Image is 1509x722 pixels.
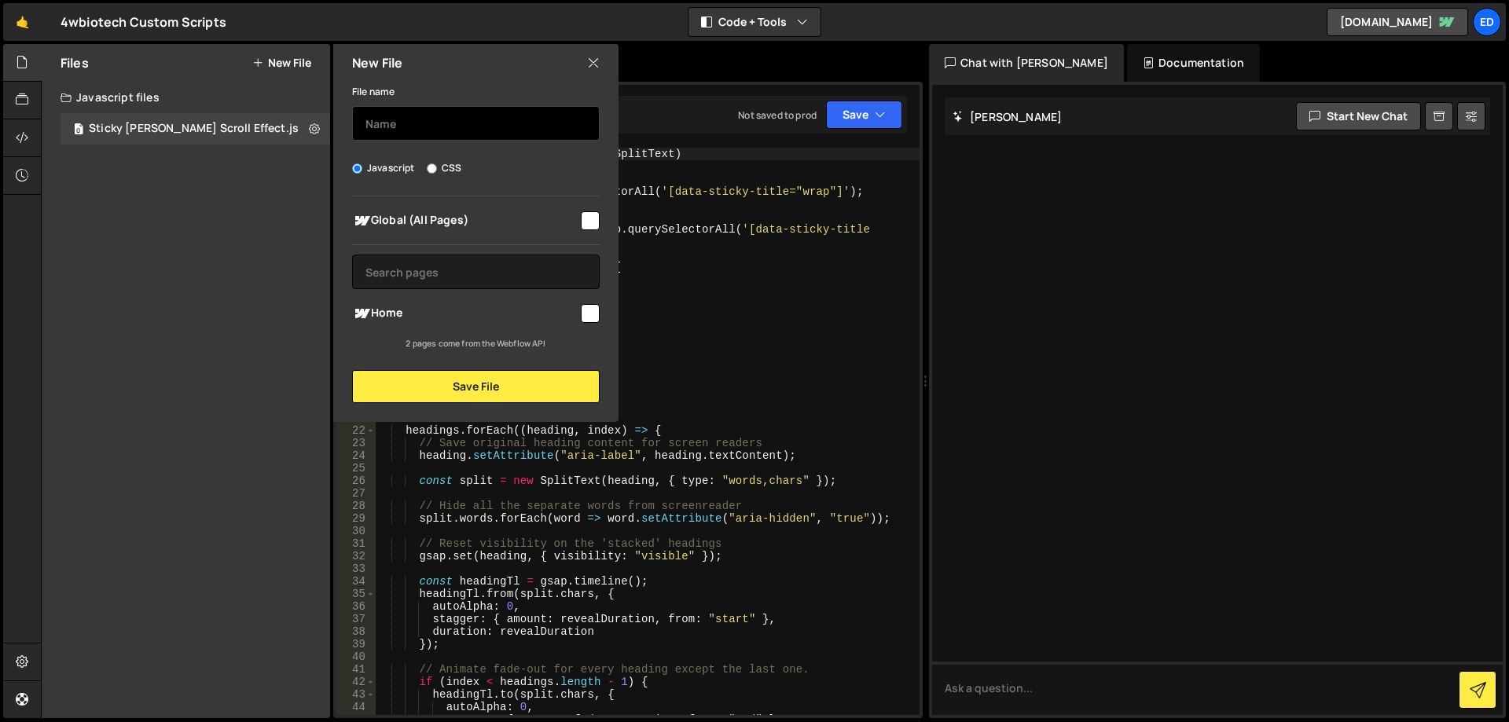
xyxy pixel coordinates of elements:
a: [DOMAIN_NAME] [1327,8,1468,36]
input: Name [352,106,600,141]
div: 30 [336,525,376,537]
div: Sticky [PERSON_NAME] Scroll Effect.js [89,122,299,136]
button: Save File [352,370,600,403]
div: 39 [336,638,376,651]
div: 36 [336,600,376,613]
input: CSS [427,163,437,174]
div: 31 [336,537,376,550]
div: 27 [336,487,376,500]
div: 16708/45667.js [61,113,330,145]
a: 🤙 [3,3,42,41]
label: File name [352,84,395,100]
div: Not saved to prod [738,108,817,122]
h2: Files [61,54,89,71]
div: 41 [336,663,376,676]
div: 40 [336,651,376,663]
div: 33 [336,563,376,575]
div: Documentation [1127,44,1260,82]
div: 32 [336,550,376,563]
div: 24 [336,449,376,462]
div: 29 [336,512,376,525]
input: Javascript [352,163,362,174]
div: 43 [336,688,376,701]
div: Chat with [PERSON_NAME] [929,44,1124,82]
div: 42 [336,676,376,688]
span: 0 [74,124,83,137]
span: Global (All Pages) [352,211,578,230]
div: 23 [336,437,376,449]
div: 35 [336,588,376,600]
div: 44 [336,701,376,713]
label: CSS [427,160,461,176]
a: Ed [1473,8,1501,36]
button: Start new chat [1296,102,1421,130]
button: Save [826,101,902,129]
h2: [PERSON_NAME] [953,109,1062,124]
div: 28 [336,500,376,512]
input: Search pages [352,255,600,289]
button: New File [252,57,311,69]
div: 22 [336,424,376,437]
button: Code + Tools [688,8,821,36]
div: Javascript files [42,82,330,113]
small: 2 pages come from the Webflow API [406,338,545,349]
div: 4wbiotech Custom Scripts [61,13,226,31]
h2: New File [352,54,402,71]
div: 37 [336,613,376,625]
div: 25 [336,462,376,475]
span: Home [352,304,578,323]
div: 34 [336,575,376,588]
div: 26 [336,475,376,487]
label: Javascript [352,160,415,176]
div: 38 [336,625,376,638]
